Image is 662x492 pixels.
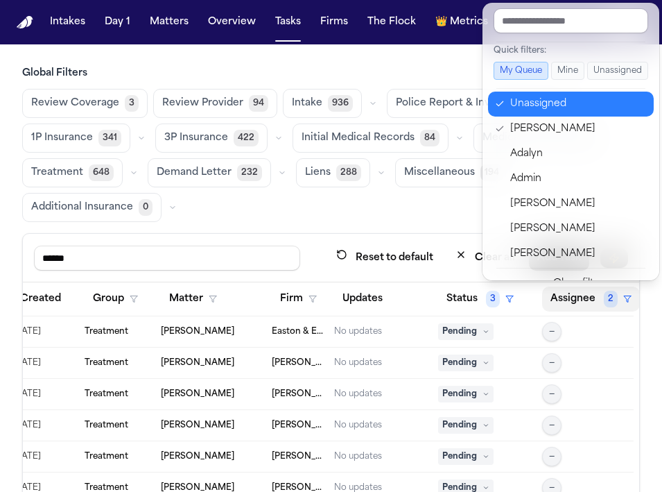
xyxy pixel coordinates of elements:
[482,3,659,280] div: Assignee2
[510,146,645,162] div: Adalyn
[510,96,645,112] div: Unassigned
[587,62,648,80] button: Unassigned
[542,287,640,312] button: Assignee2
[510,171,645,187] div: Admin
[510,121,645,137] div: [PERSON_NAME]
[510,196,645,212] div: [PERSON_NAME]
[510,221,645,237] div: [PERSON_NAME]
[494,45,648,56] div: Quick filters:
[494,62,548,80] button: My Queue
[551,62,584,80] button: Mine
[553,275,604,292] div: Clear filter
[510,246,645,262] div: [PERSON_NAME]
